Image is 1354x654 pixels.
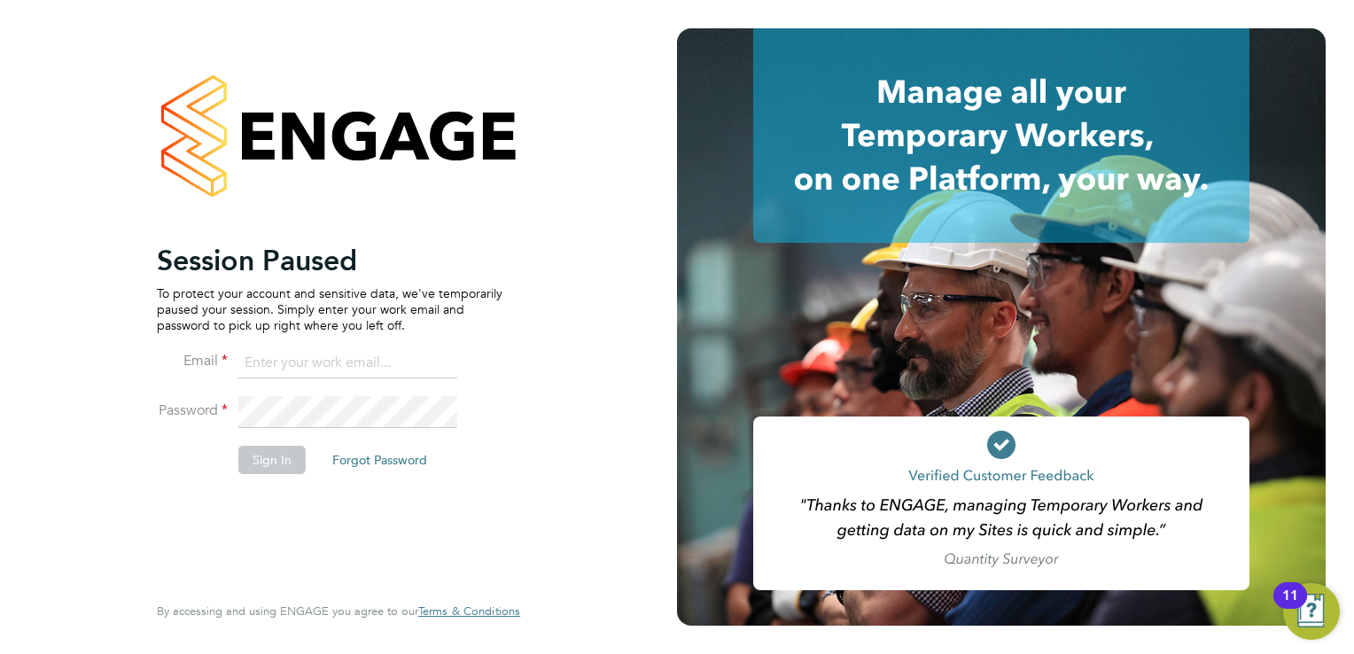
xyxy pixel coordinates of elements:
h2: Session Paused [157,243,502,278]
button: Open Resource Center, 11 new notifications [1283,583,1340,640]
div: 11 [1282,596,1298,619]
label: Password [157,401,228,420]
label: Email [157,352,228,370]
span: Terms & Conditions [418,603,520,619]
button: Forgot Password [318,446,441,474]
span: By accessing and using ENGAGE you agree to our [157,603,520,619]
p: To protect your account and sensitive data, we've temporarily paused your session. Simply enter y... [157,285,502,334]
input: Enter your work email... [238,347,457,379]
button: Sign In [238,446,306,474]
a: Terms & Conditions [418,604,520,619]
